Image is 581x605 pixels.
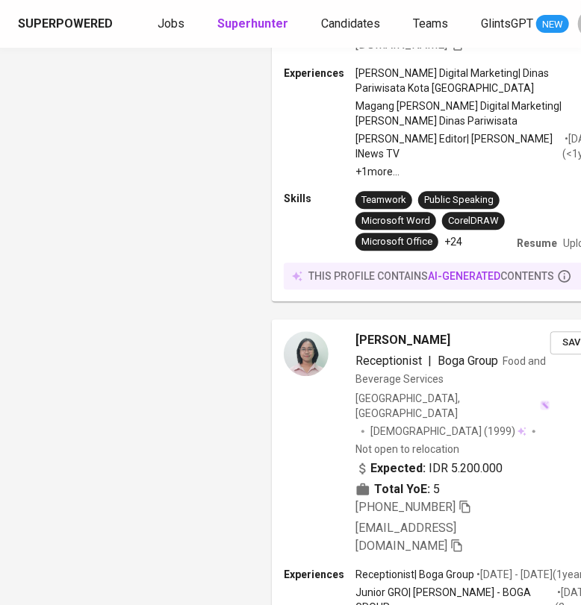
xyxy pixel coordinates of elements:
div: [GEOGRAPHIC_DATA], [GEOGRAPHIC_DATA] [355,391,550,421]
span: | [428,352,432,370]
p: Not open to relocation [355,442,459,457]
p: [PERSON_NAME] Editor | [PERSON_NAME] INews TV [355,131,562,161]
p: Experiences [284,567,355,582]
img: 52eb13e7ae366c02b5ff0a5ca6b6c353.jpg [284,331,329,376]
b: Superhunter [217,16,288,31]
span: Candidates [321,16,380,31]
span: AI-generated [428,270,500,282]
b: Expected: [370,460,426,477]
span: 5 [433,480,440,498]
div: Public Speaking [424,193,494,207]
a: Superhunter [217,15,291,34]
span: [DEMOGRAPHIC_DATA] [370,424,484,439]
div: Microsoft Word [361,214,430,228]
span: [PERSON_NAME] [355,331,450,349]
span: GlintsGPT [481,16,533,31]
a: Teams [413,15,451,34]
div: (1999) [370,424,526,439]
span: Jobs [158,16,184,31]
span: [PHONE_NUMBER] [355,500,456,514]
p: Receptionist | Boga Group [355,567,474,582]
p: +24 [444,234,462,249]
img: magic_wand.svg [540,400,550,410]
span: Food and Beverage Services [355,355,546,385]
p: Skills [284,191,355,206]
div: CorelDRAW [448,214,499,228]
span: [EMAIL_ADDRESS][DOMAIN_NAME] [355,19,456,51]
span: [EMAIL_ADDRESS][DOMAIN_NAME] [355,521,456,553]
span: Boga Group [438,354,498,368]
a: GlintsGPT NEW [481,15,569,34]
p: this profile contains contents [308,269,554,283]
div: IDR 5.200.000 [355,460,503,477]
span: Teams [413,16,448,31]
b: Total YoE: [374,480,430,498]
div: Teamwork [361,193,406,207]
a: Superpowered [18,16,116,33]
div: Microsoft Office [361,235,432,249]
span: NEW [536,17,569,32]
div: Superpowered [18,16,113,33]
p: Resume [517,236,557,251]
a: Candidates [321,15,383,34]
a: Jobs [158,15,187,34]
span: Receptionist [355,354,422,368]
p: Experiences [284,66,355,81]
